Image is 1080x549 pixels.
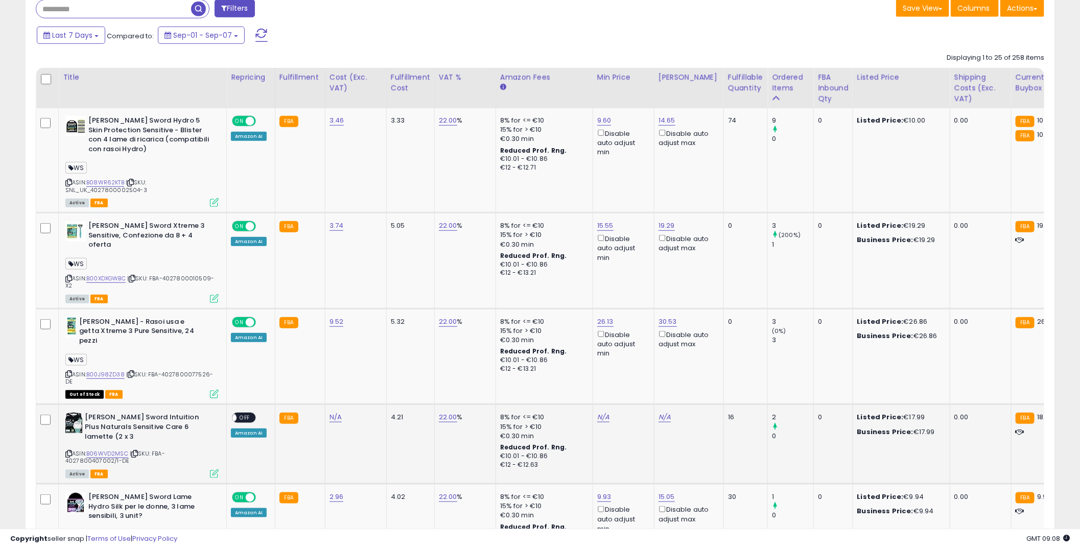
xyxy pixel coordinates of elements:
span: 19.29 [1037,221,1053,230]
div: Ordered Items [772,72,809,93]
div: 4.21 [391,413,427,422]
div: 5.32 [391,317,427,326]
div: 8% for <= €10 [500,221,585,230]
div: FBA inbound Qty [818,72,849,104]
img: 41y0CfZuvDL._SL40_.jpg [65,221,86,242]
div: Fulfillable Quantity [728,72,763,93]
div: ASIN: [65,317,219,398]
span: ON [233,318,246,326]
div: ASIN: [65,221,219,302]
span: FBA [105,390,123,399]
div: Amazon AI [231,237,267,246]
div: 2 [772,413,813,422]
b: Listed Price: [857,115,904,125]
div: 0 [772,432,813,441]
a: 2.96 [330,492,344,502]
div: 15% for > €10 [500,326,585,336]
div: 8% for <= €10 [500,116,585,125]
span: Last 7 Days [52,30,92,40]
strong: Copyright [10,534,48,543]
span: All listings currently available for purchase on Amazon [65,295,89,303]
div: Disable auto adjust max [659,128,716,148]
div: 1 [772,240,813,249]
small: FBA [1016,116,1035,127]
div: €10.01 - €10.86 [500,356,585,365]
img: 51SRc-RNg8L._SL40_.jpg [65,492,86,513]
div: Min Price [597,72,650,83]
div: €10.01 - €10.86 [500,260,585,269]
b: Reduced Prof. Rng. [500,443,567,451]
div: €26.86 [857,331,942,341]
a: 19.29 [659,221,675,231]
a: 22.00 [439,115,457,126]
div: 0 [818,492,845,502]
b: Listed Price: [857,492,904,502]
div: ASIN: [65,116,219,206]
a: 15.55 [597,221,614,231]
a: B00XDXGWBC [86,274,126,283]
div: 16 [728,413,760,422]
a: 22.00 [439,221,457,231]
div: Amazon Fees [500,72,589,83]
div: Current Buybox Price [1016,72,1068,93]
a: B06WVD2MSC [86,449,128,458]
b: [PERSON_NAME] Sword Hydro 5 Skin Protection Sensitive - Blister con 4 lame di ricarica (compatibi... [88,116,213,156]
b: Business Price: [857,506,913,516]
a: 22.00 [439,492,457,502]
a: 9.52 [330,317,344,327]
span: 10 [1037,115,1043,125]
div: 0 [818,317,845,326]
div: 0 [818,413,845,422]
span: FBA [90,470,108,479]
button: Last 7 Days [37,27,105,44]
span: All listings that are currently out of stock and unavailable for purchase on Amazon [65,390,104,399]
div: Amazon AI [231,508,267,517]
small: FBA [1016,317,1035,328]
div: ASIN: [65,413,219,477]
b: [PERSON_NAME] Sword Xtreme 3 Sensitive, Confezione da 8 + 4 oferta [88,221,213,252]
span: All listings currently available for purchase on Amazon [65,199,89,207]
div: Disable auto adjust max [659,504,716,524]
span: | SKU: FBA-4027800407002/1-DE [65,449,165,465]
div: Amazon AI [231,132,267,141]
small: FBA [279,116,298,127]
a: 30.53 [659,317,677,327]
b: Business Price: [857,331,913,341]
div: 0.00 [954,221,1003,230]
div: €19.29 [857,221,942,230]
small: (0%) [772,327,786,335]
div: €9.94 [857,492,942,502]
span: Sep-01 - Sep-07 [173,30,232,40]
b: Listed Price: [857,412,904,422]
span: FBA [90,295,108,303]
a: 15.05 [659,492,675,502]
div: Fulfillment [279,72,321,83]
div: 15% for > €10 [500,125,585,134]
div: 0 [818,221,845,230]
small: FBA [279,413,298,424]
div: Amazon AI [231,428,267,438]
div: €26.86 [857,317,942,326]
a: 3.74 [330,221,344,231]
a: 14.65 [659,115,675,126]
b: Listed Price: [857,221,904,230]
div: €12 - €13.21 [500,365,585,373]
div: 30 [728,492,760,502]
small: FBA [279,317,298,328]
span: OFF [254,117,271,126]
small: (200%) [779,231,801,239]
div: Disable auto adjust max [659,329,716,349]
div: Disable auto adjust min [597,128,646,157]
span: ON [233,493,246,502]
div: €0.30 min [500,134,585,144]
div: €0.30 min [500,336,585,345]
img: 41fDbN20JRL._SL40_.jpg [65,317,77,338]
span: All listings currently available for purchase on Amazon [65,470,89,479]
span: WS [65,258,87,270]
a: Privacy Policy [132,534,177,543]
div: Listed Price [857,72,946,83]
span: ON [233,117,246,126]
img: 51EPbvjc1XL._SL40_.jpg [65,413,82,433]
a: Terms of Use [87,534,131,543]
b: Business Price: [857,427,913,437]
